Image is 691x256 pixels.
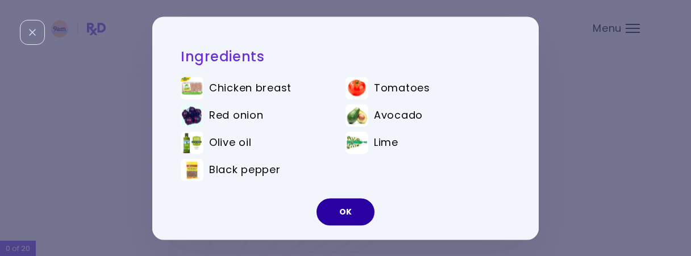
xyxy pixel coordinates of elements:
[317,198,374,225] button: OK
[20,20,45,45] div: Close
[374,82,430,94] span: Tomatoes
[209,82,292,94] span: Chicken breast
[181,48,510,65] h2: Ingredients
[209,163,281,176] span: Black pepper
[374,136,398,149] span: Lime
[209,109,263,121] span: Red onion
[374,109,423,121] span: Avocado
[209,136,251,149] span: Olive oil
